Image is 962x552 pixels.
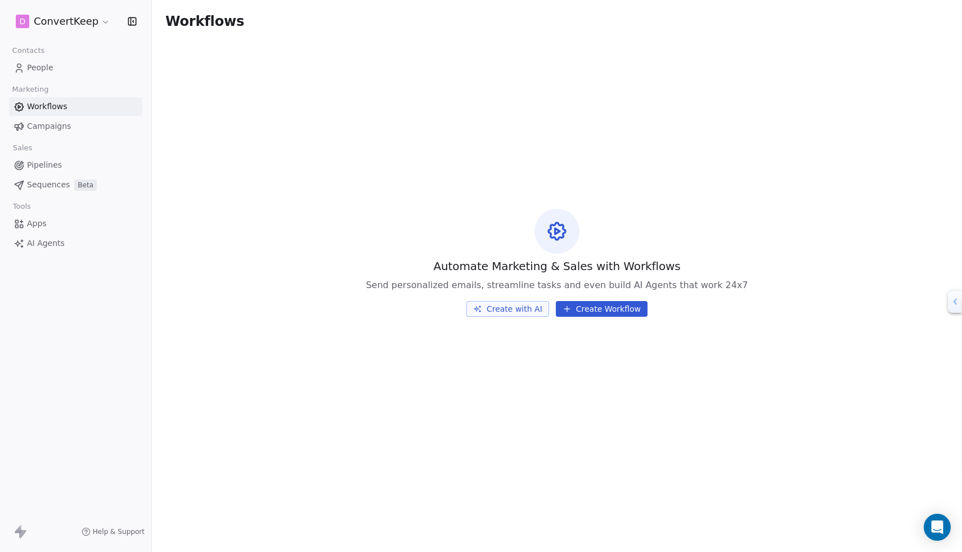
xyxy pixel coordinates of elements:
a: Campaigns [9,117,142,136]
span: ConvertKeep [34,14,98,29]
a: Help & Support [82,527,145,536]
a: Apps [9,214,142,233]
button: Create with AI [466,301,549,317]
span: AI Agents [27,237,65,249]
span: Contacts [7,42,50,59]
span: Workflows [165,14,244,29]
a: Workflows [9,97,142,116]
a: People [9,59,142,77]
span: Sequences [27,179,70,191]
div: Open Intercom Messenger [924,514,951,541]
span: Marketing [7,81,53,98]
span: Campaigns [27,120,71,132]
span: Pipelines [27,159,62,171]
span: Automate Marketing & Sales with Workflows [433,258,680,274]
a: AI Agents [9,234,142,253]
span: People [27,62,53,74]
span: Workflows [27,101,68,113]
span: Tools [8,198,35,215]
span: Beta [74,179,97,191]
button: DConvertKeep [14,12,113,31]
button: Create Workflow [556,301,648,317]
a: Pipelines [9,156,142,174]
span: Help & Support [93,527,145,536]
span: D [20,16,26,27]
a: SequencesBeta [9,176,142,194]
span: Send personalized emails, streamline tasks and even build AI Agents that work 24x7 [366,279,748,292]
span: Sales [8,140,37,156]
span: Apps [27,218,47,230]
